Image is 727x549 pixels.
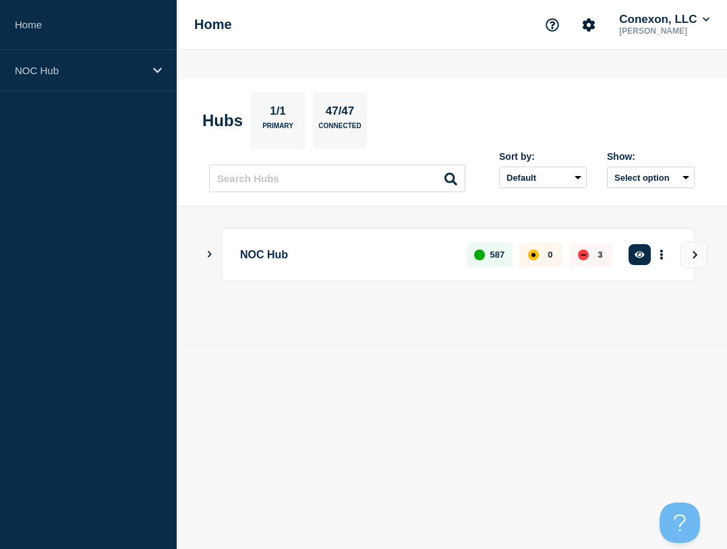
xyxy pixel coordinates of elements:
[499,167,587,188] select: Sort by
[209,165,465,192] input: Search Hubs
[607,167,695,188] button: Select option
[653,242,670,267] button: More actions
[607,151,695,162] div: Show:
[616,13,712,26] button: Conexon, LLC
[548,250,552,260] p: 0
[528,250,539,260] div: affected
[680,241,707,268] button: View
[660,502,700,543] iframe: Help Scout Beacon - Open
[575,11,603,39] button: Account settings
[598,250,602,260] p: 3
[15,65,144,76] p: NOC Hub
[578,250,589,260] div: down
[265,105,291,122] p: 1/1
[318,122,361,136] p: Connected
[616,26,712,36] p: [PERSON_NAME]
[262,122,293,136] p: Primary
[474,250,485,260] div: up
[194,17,232,32] h1: Home
[490,250,505,260] p: 587
[499,151,587,162] div: Sort by:
[240,242,451,267] p: NOC Hub
[320,105,359,122] p: 47/47
[538,11,566,39] button: Support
